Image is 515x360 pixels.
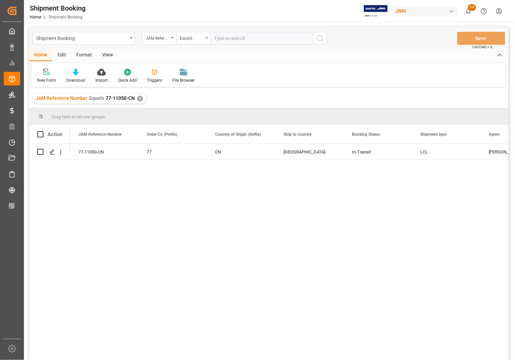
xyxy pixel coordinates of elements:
div: ✕ [137,96,143,102]
button: search button [313,32,327,45]
button: open menu [32,32,135,45]
span: Shipment type [420,132,447,137]
span: Equals [89,95,104,101]
span: Ship to country [283,132,312,137]
span: Agent [489,132,500,137]
input: Type to search [210,32,313,45]
button: Help Center [476,3,491,19]
div: CN [215,144,267,160]
button: open menu [176,32,210,45]
div: 77 [147,144,199,160]
div: Triggers [147,77,162,83]
span: Booking Status [352,132,380,137]
button: JIMS [392,4,461,17]
div: Quick Add [118,77,137,83]
div: Press SPACE to select this row. [29,144,70,160]
div: Download [66,77,85,83]
button: show 10 new notifications [461,3,476,19]
a: Home [30,15,41,19]
span: Country of Origin (Suffix) [215,132,261,137]
div: Equals [180,34,203,41]
div: File Browser [172,77,195,83]
div: Shipment Booking [36,34,128,42]
span: 77-11050-CN [106,95,135,101]
span: Drag here to set row groups [52,114,105,119]
span: JAM Reference Number [36,95,88,101]
div: Action [48,131,62,137]
div: JAM Reference Number [146,34,169,41]
span: Order Co (Prefix) [147,132,177,137]
div: LCL [420,144,472,160]
img: Exertis%20JAM%20-%20Email%20Logo.jpg_1722504956.jpg [364,5,387,17]
div: Format [71,50,97,61]
div: 77-11050-CN [70,144,138,160]
div: Import [95,77,108,83]
div: In-Transit [352,144,404,160]
span: Ctrl/CMD + S [472,44,492,50]
div: View [97,50,118,61]
button: Save [457,32,505,45]
div: JIMS [392,6,458,16]
div: Edit [52,50,71,61]
span: 10 [468,4,476,11]
div: [GEOGRAPHIC_DATA] [283,144,335,160]
span: JAM Reference Number [78,132,122,137]
div: Shipment Booking [30,3,85,13]
button: open menu [142,32,176,45]
div: Home [29,50,52,61]
div: New Form [37,77,56,83]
